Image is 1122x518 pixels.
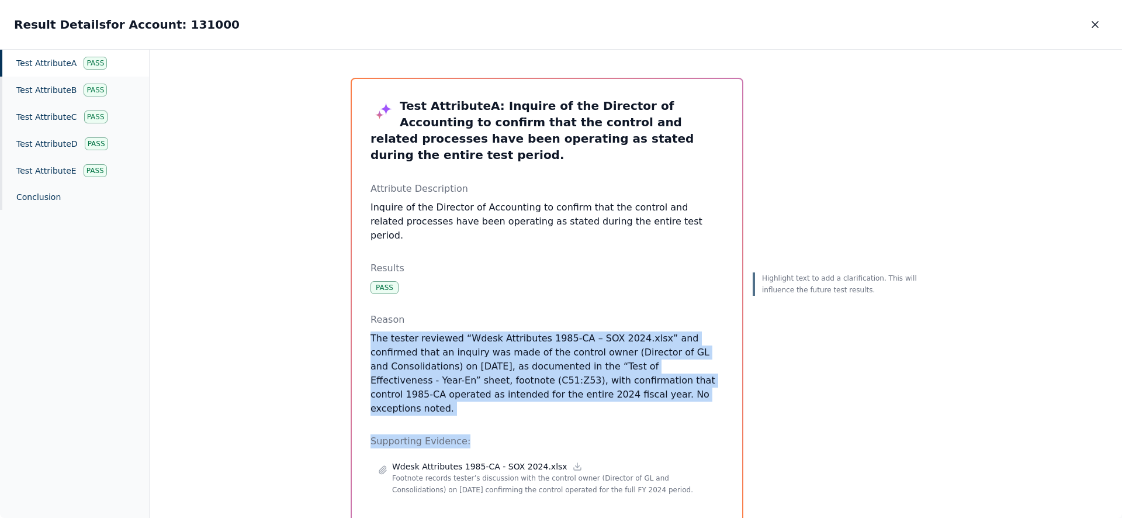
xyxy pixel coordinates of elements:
[392,461,567,472] p: Wdesk Attributes 1985-CA - SOX 2024.xlsx
[370,313,723,327] p: Reason
[370,201,723,243] p: Inquire of the Director of Accounting to confirm that the control and related processes have been...
[370,434,723,448] p: Supporting Evidence:
[84,84,107,96] div: Pass
[572,461,583,472] a: Download file
[85,137,108,150] div: Pass
[84,110,108,123] div: Pass
[370,98,723,163] h3: Test Attribute A : Inquire of the Director of Accounting to confirm that the control and related ...
[370,281,399,294] div: Pass
[84,164,107,177] div: Pass
[370,331,723,416] p: The tester reviewed “Wdesk Attributes 1985-CA – SOX 2024.xlsx” and confirmed that an inquiry was ...
[370,261,723,275] p: Results
[14,16,240,33] h2: Result Details for Account: 131000
[392,472,716,496] p: Footnote records tester’s discussion with the control owner (Director of GL and Consolidations) o...
[84,57,107,70] div: Pass
[370,182,723,196] p: Attribute Description
[762,272,921,296] p: Highlight text to add a clarification. This will influence the future test results.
